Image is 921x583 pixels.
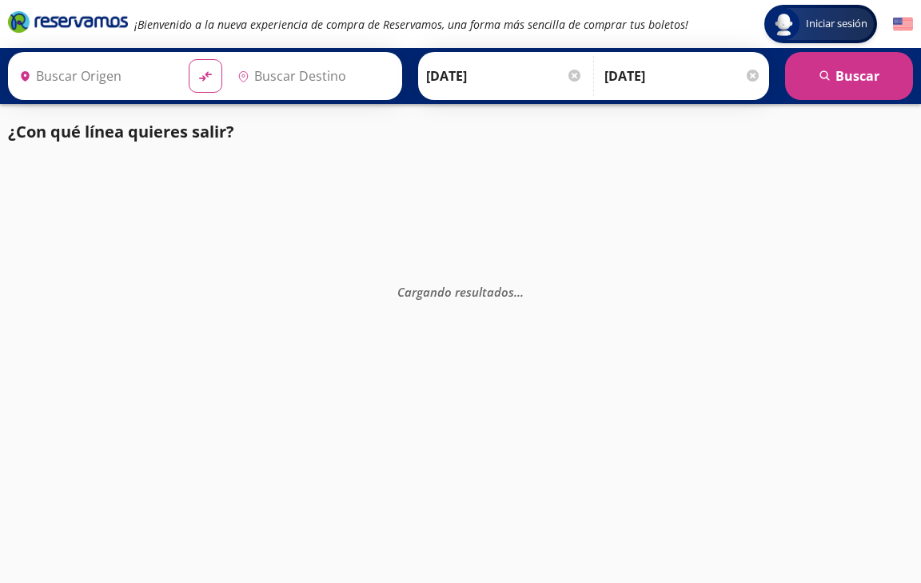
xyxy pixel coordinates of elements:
i: Brand Logo [8,10,128,34]
span: . [514,283,517,299]
input: Opcional [604,56,761,96]
input: Buscar Destino [231,56,394,96]
a: Brand Logo [8,10,128,38]
button: Buscar [785,52,913,100]
p: ¿Con qué línea quieres salir? [8,120,234,144]
em: ¡Bienvenido a la nueva experiencia de compra de Reservamos, una forma más sencilla de comprar tus... [134,17,688,32]
span: . [520,283,524,299]
input: Buscar Origen [13,56,176,96]
em: Cargando resultados [397,283,524,299]
button: English [893,14,913,34]
span: . [517,283,520,299]
input: Elegir Fecha [426,56,583,96]
span: Iniciar sesión [799,16,874,32]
